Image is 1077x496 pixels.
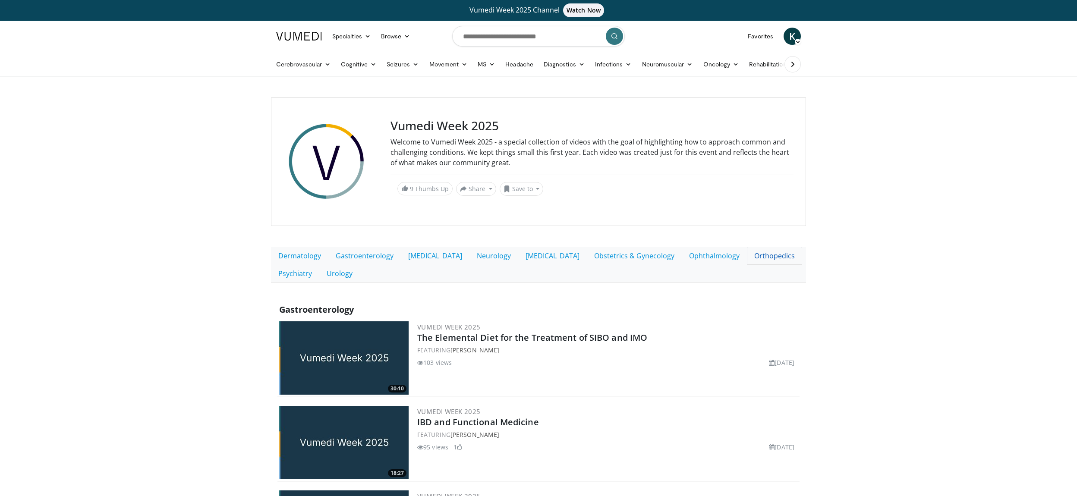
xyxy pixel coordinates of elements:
a: Favorites [743,28,778,45]
span: 30:10 [388,385,406,392]
a: K [784,28,801,45]
a: Urology [319,264,360,283]
a: Gastroenterology [328,247,401,265]
li: [DATE] [769,443,794,452]
div: FEATURING [417,345,798,355]
img: f733087c-7e3b-4ae1-8126-4497cfa30b4f.jpg.300x170_q85_crop-smart_upscale.jpg [279,406,409,479]
a: Cognitive [336,56,381,73]
a: Psychiatry [271,264,319,283]
a: Ophthalmology [682,247,747,265]
a: The Elemental Diet for the Treatment of SIBO and IMO [417,332,647,343]
a: [MEDICAL_DATA] [518,247,587,265]
li: 103 views [417,358,452,367]
div: FEATURING [417,430,798,439]
a: [MEDICAL_DATA] [401,247,469,265]
img: ca6bcf6c-9f5c-4462-8069-4032d2ad9547.jpg.300x170_q85_crop-smart_upscale.jpg [279,321,409,395]
span: 9 [410,185,413,193]
a: Diagnostics [538,56,590,73]
a: Movement [424,56,473,73]
span: Vumedi Week 2025 Channel [469,5,608,15]
img: VuMedi Logo [276,32,322,41]
li: 95 views [417,443,448,452]
a: Seizures [381,56,424,73]
a: Vumedi Week 2025 [417,323,480,331]
a: 30:10 [279,321,409,395]
span: Gastroenterology [279,304,354,315]
input: Search topics, interventions [452,26,625,47]
span: 18:27 [388,469,406,477]
button: Save to [500,182,544,196]
a: Cerebrovascular [271,56,336,73]
a: Rehabilitation [744,56,791,73]
h3: Vumedi Week 2025 [390,119,794,133]
span: Watch Now [563,3,604,17]
a: IBD and Functional Medicine [417,416,539,428]
a: Neurology [469,247,518,265]
div: Welcome to Vumedi Week 2025 - a special collection of videos with the goal of highlighting how to... [390,137,794,168]
a: Infections [590,56,637,73]
a: MS [472,56,500,73]
a: Oncology [698,56,744,73]
a: 18:27 [279,406,409,479]
a: [PERSON_NAME] [450,430,499,439]
a: Vumedi Week 2025 [417,407,480,416]
button: Share [456,182,496,196]
a: 9 Thumbs Up [397,182,453,195]
li: 1 [453,443,462,452]
a: Orthopedics [747,247,802,265]
a: Browse [376,28,416,45]
a: [PERSON_NAME] [450,346,499,354]
a: Dermatology [271,247,328,265]
a: Neuromuscular [637,56,698,73]
li: [DATE] [769,358,794,367]
a: Obstetrics & Gynecology [587,247,682,265]
a: Headache [500,56,538,73]
a: Specialties [327,28,376,45]
a: Vumedi Week 2025 ChannelWatch Now [277,3,800,17]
